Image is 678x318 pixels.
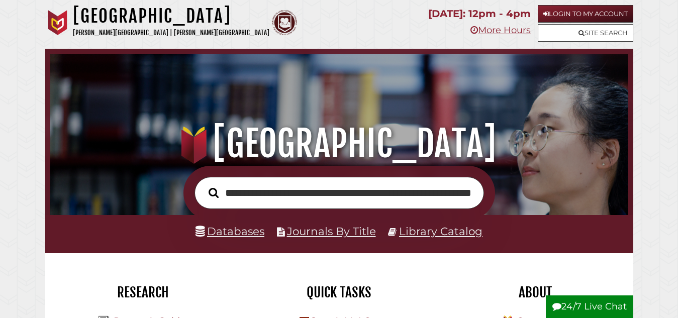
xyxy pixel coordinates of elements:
[45,10,70,35] img: Calvin University
[249,284,430,301] h2: Quick Tasks
[204,185,224,200] button: Search
[538,24,633,42] a: Site Search
[209,187,219,198] i: Search
[428,5,531,23] p: [DATE]: 12pm - 4pm
[445,284,626,301] h2: About
[272,10,297,35] img: Calvin Theological Seminary
[538,5,633,23] a: Login to My Account
[73,27,269,39] p: [PERSON_NAME][GEOGRAPHIC_DATA] | [PERSON_NAME][GEOGRAPHIC_DATA]
[196,225,264,238] a: Databases
[60,122,618,166] h1: [GEOGRAPHIC_DATA]
[399,225,482,238] a: Library Catalog
[53,284,234,301] h2: Research
[470,25,531,36] a: More Hours
[287,225,376,238] a: Journals By Title
[73,5,269,27] h1: [GEOGRAPHIC_DATA]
